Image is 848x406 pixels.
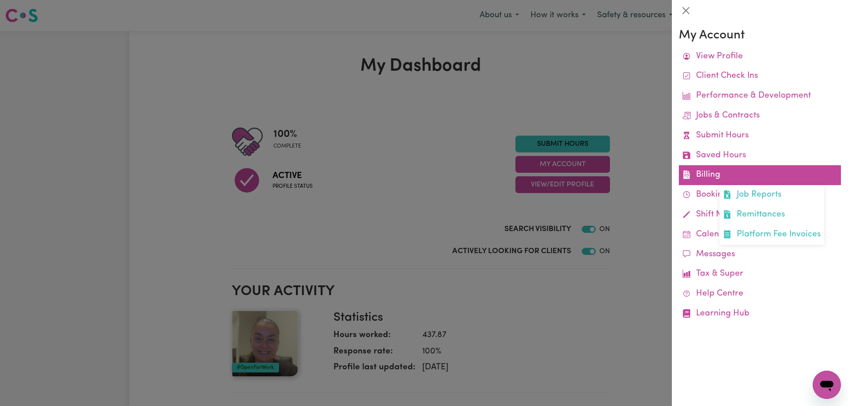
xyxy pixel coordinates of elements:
[679,284,841,304] a: Help Centre
[813,371,841,399] iframe: Button to launch messaging window
[679,304,841,324] a: Learning Hub
[679,245,841,265] a: Messages
[679,106,841,126] a: Jobs & Contracts
[679,225,841,245] a: Calendar
[679,146,841,166] a: Saved Hours
[679,47,841,67] a: View Profile
[679,185,841,205] a: Bookings
[719,185,824,205] a: Job Reports
[679,165,841,185] a: BillingJob ReportsRemittancesPlatform Fee Invoices
[679,4,693,18] button: Close
[679,205,841,225] a: Shift Notes
[679,126,841,146] a: Submit Hours
[679,86,841,106] a: Performance & Development
[679,264,841,284] a: Tax & Super
[719,205,824,225] a: Remittances
[719,225,824,245] a: Platform Fee Invoices
[679,28,841,43] h3: My Account
[679,66,841,86] a: Client Check Ins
